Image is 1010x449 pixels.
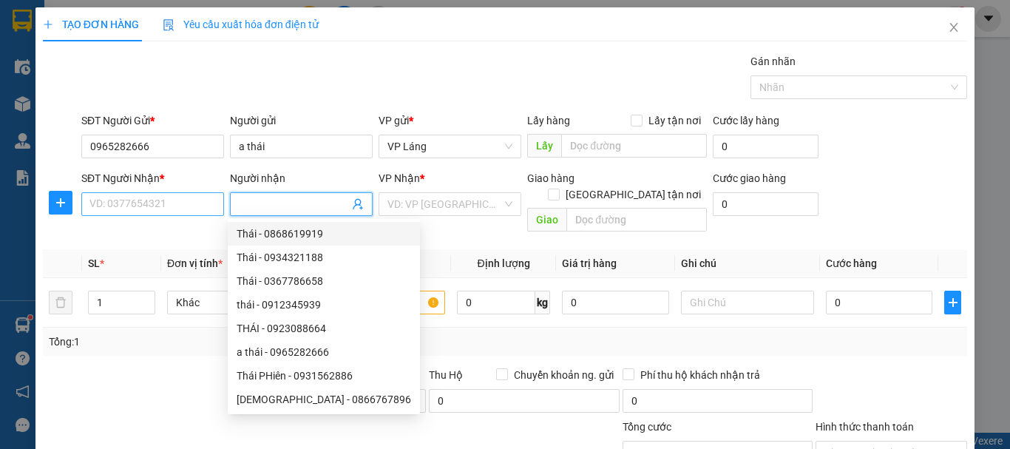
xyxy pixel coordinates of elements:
[477,257,529,269] span: Định lượng
[237,391,411,408] div: [DEMOGRAPHIC_DATA] - 0866767896
[561,134,707,158] input: Dọc đường
[948,21,960,33] span: close
[713,115,779,126] label: Cước lấy hàng
[163,19,174,31] img: icon
[43,18,139,30] span: TẠO ĐƠN HÀNG
[237,297,411,313] div: thái - 0912345939
[228,293,420,317] div: thái - 0912345939
[81,112,224,129] div: SĐT Người Gửi
[230,112,373,129] div: Người gửi
[228,388,420,411] div: Nhật Thái - 0866767896
[945,297,960,308] span: plus
[84,64,211,116] span: Chuyển phát nhanh: [GEOGRAPHIC_DATA] - [GEOGRAPHIC_DATA]
[527,115,570,126] span: Lấy hàng
[176,291,291,314] span: Khác
[379,172,420,184] span: VP Nhận
[228,317,420,340] div: THÁI - 0923088664
[566,208,707,232] input: Dọc đường
[237,273,411,289] div: Thái - 0367786658
[623,421,671,433] span: Tổng cước
[713,172,786,184] label: Cước giao hàng
[634,367,766,383] span: Phí thu hộ khách nhận trả
[429,369,463,381] span: Thu Hộ
[228,340,420,364] div: a thái - 0965282666
[713,192,818,216] input: Cước giao hàng
[237,226,411,242] div: Thái - 0868619919
[228,364,420,388] div: Thái PHiên - 0931562886
[944,291,961,314] button: plus
[560,186,707,203] span: [GEOGRAPHIC_DATA] tận nơi
[816,421,914,433] label: Hình thức thanh toán
[826,257,877,269] span: Cước hàng
[88,257,100,269] span: SL
[681,291,814,314] input: Ghi Chú
[379,112,521,129] div: VP gửi
[508,367,620,383] span: Chuyển khoản ng. gửi
[50,197,72,209] span: plus
[237,368,411,384] div: Thái PHiên - 0931562886
[49,291,72,314] button: delete
[933,7,975,49] button: Close
[750,55,796,67] label: Gán nhãn
[49,334,391,350] div: Tổng: 1
[92,12,203,60] strong: CHUYỂN PHÁT NHANH VIP ANH HUY
[562,291,668,314] input: 0
[49,191,72,215] button: plus
[237,344,411,360] div: a thái - 0965282666
[167,257,223,269] span: Đơn vị tính
[675,249,820,278] th: Ghi chú
[527,172,575,184] span: Giao hàng
[527,208,566,232] span: Giao
[643,112,707,129] span: Lấy tận nơi
[228,222,420,246] div: Thái - 0868619919
[387,135,512,158] span: VP Láng
[228,269,420,293] div: Thái - 0367786658
[228,246,420,269] div: Thái - 0934321188
[237,249,411,266] div: Thái - 0934321188
[81,170,224,186] div: SĐT Người Nhận
[43,19,53,30] span: plus
[535,291,550,314] span: kg
[352,198,364,210] span: user-add
[562,257,617,269] span: Giá trị hàng
[237,320,411,337] div: THÁI - 0923088664
[713,135,818,158] input: Cước lấy hàng
[230,170,373,186] div: Người nhận
[527,134,561,158] span: Lấy
[163,18,319,30] span: Yêu cầu xuất hóa đơn điện tử
[7,58,82,134] img: logo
